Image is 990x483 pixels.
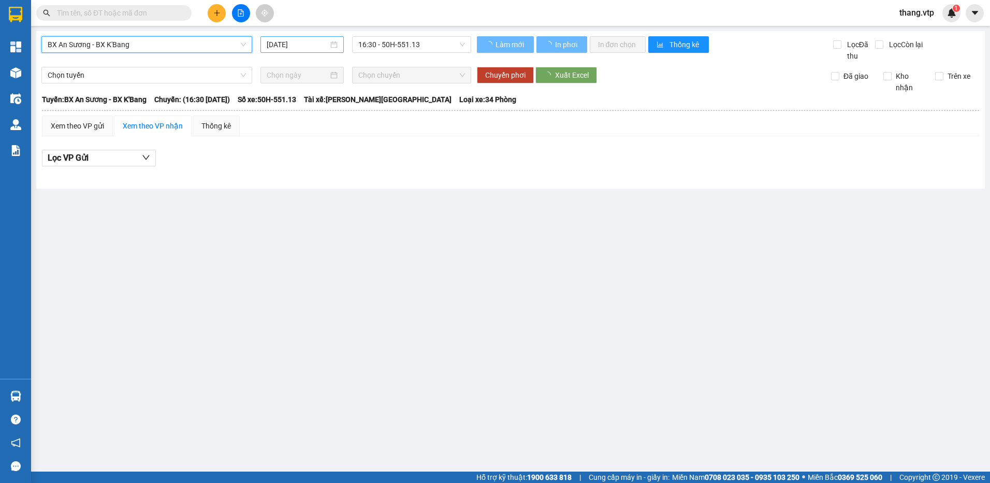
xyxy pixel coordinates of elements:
span: search [43,9,50,17]
button: file-add [232,4,250,22]
button: Xuất Excel [535,67,597,83]
span: Đã giao [839,70,872,82]
span: BX An Sương - BX K'Bang [48,37,246,52]
div: Xem theo VP gửi [51,120,104,132]
img: warehouse-icon [10,391,21,402]
button: Làm mới [477,36,534,53]
span: Kho nhận [892,70,928,93]
span: message [11,461,21,471]
img: warehouse-icon [10,67,21,78]
span: Miền Bắc [808,472,882,483]
button: plus [208,4,226,22]
input: Tìm tên, số ĐT hoặc mã đơn [57,7,179,19]
span: 16:30 - 50H-551.13 [358,37,465,52]
span: | [890,472,892,483]
span: Lọc VP Gửi [48,151,89,164]
span: Làm mới [496,39,526,50]
strong: 0708 023 035 - 0935 103 250 [705,473,799,481]
span: aim [261,9,268,17]
strong: 0369 525 060 [838,473,882,481]
button: In phơi [536,36,587,53]
button: caret-down [966,4,984,22]
div: Thống kê [201,120,231,132]
span: Thống kê [669,39,701,50]
span: Loại xe: 34 Phòng [459,94,516,105]
span: Lọc Đã thu [843,39,875,62]
span: thang.vtp [891,6,942,19]
span: In phơi [555,39,579,50]
img: warehouse-icon [10,119,21,130]
span: | [579,472,581,483]
span: Tài xế: [PERSON_NAME][GEOGRAPHIC_DATA] [304,94,452,105]
span: bar-chart [657,41,665,49]
span: Miền Nam [672,472,799,483]
span: down [142,153,150,162]
div: Xem theo VP nhận [123,120,183,132]
img: warehouse-icon [10,93,21,104]
sup: 1 [953,5,960,12]
button: Lọc VP Gửi [42,150,156,166]
button: bar-chartThống kê [648,36,709,53]
button: In đơn chọn [590,36,646,53]
span: Hỗ trợ kỹ thuật: [476,472,572,483]
img: solution-icon [10,145,21,156]
span: copyright [933,474,940,481]
span: file-add [237,9,244,17]
span: notification [11,438,21,448]
span: Lọc Còn lại [885,39,924,50]
span: loading [485,41,494,48]
span: Chọn tuyến [48,67,246,83]
span: loading [545,41,554,48]
img: logo-vxr [9,7,22,22]
input: 14/09/2025 [267,39,328,50]
span: Chuyến: (16:30 [DATE]) [154,94,230,105]
span: Số xe: 50H-551.13 [238,94,296,105]
span: ⚪️ [802,475,805,479]
button: aim [256,4,274,22]
span: 1 [954,5,958,12]
span: Trên xe [943,70,974,82]
b: Tuyến: BX An Sương - BX K'Bang [42,95,147,104]
input: Chọn ngày [267,69,328,81]
strong: 1900 633 818 [527,473,572,481]
img: icon-new-feature [947,8,956,18]
span: question-circle [11,415,21,424]
span: Chọn chuyến [358,67,465,83]
span: plus [213,9,221,17]
span: caret-down [970,8,980,18]
span: Cung cấp máy in - giấy in: [589,472,669,483]
img: dashboard-icon [10,41,21,52]
button: Chuyển phơi [477,67,534,83]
